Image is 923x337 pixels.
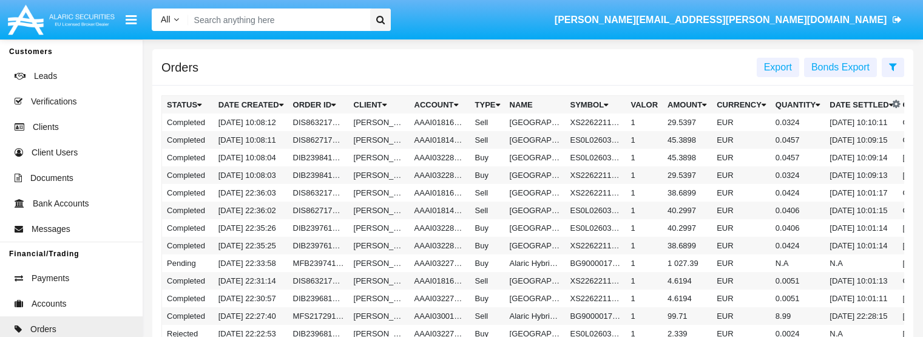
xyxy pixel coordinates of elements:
[214,290,288,307] td: [DATE] 22:30:57
[410,96,470,114] th: Account
[505,254,566,272] td: Alaric Hybrid Deposit Fund
[663,149,712,166] td: 45.3898
[626,219,663,237] td: 1
[349,202,410,219] td: [PERSON_NAME]
[712,307,771,325] td: EUR
[349,131,410,149] td: [PERSON_NAME]
[349,184,410,202] td: [PERSON_NAME]
[188,9,366,31] input: Search
[771,202,825,219] td: 0.0406
[663,272,712,290] td: 4.6194
[470,219,505,237] td: Buy
[505,149,566,166] td: [GEOGRAPHIC_DATA] - [DATE]
[712,184,771,202] td: EUR
[162,202,214,219] td: Completed
[162,237,214,254] td: Completed
[349,290,410,307] td: [PERSON_NAME]
[162,149,214,166] td: Completed
[214,254,288,272] td: [DATE] 22:33:58
[349,149,410,166] td: [PERSON_NAME]
[470,237,505,254] td: Buy
[33,197,89,210] span: Bank Accounts
[288,237,349,254] td: DIB239761759433725987
[349,96,410,114] th: Client
[152,13,188,26] a: All
[470,131,505,149] td: Sell
[162,290,214,307] td: Completed
[32,272,69,285] span: Payments
[663,166,712,184] td: 29.5397
[825,272,898,290] td: [DATE] 10:01:13
[410,254,470,272] td: AAAI032279A2
[162,272,214,290] td: Completed
[566,96,626,114] th: Symbol
[771,254,825,272] td: N.A
[6,2,117,38] img: Logo image
[410,272,470,290] td: AAAI018161A1
[825,254,898,272] td: N.A
[162,131,214,149] td: Completed
[214,307,288,325] td: [DATE] 22:27:40
[626,307,663,325] td: 1
[825,131,898,149] td: [DATE] 10:09:15
[162,166,214,184] td: Completed
[410,184,470,202] td: AAAI018161A1
[626,184,663,202] td: 1
[663,237,712,254] td: 38.6899
[505,202,566,219] td: [GEOGRAPHIC_DATA] - [DATE]
[566,114,626,131] td: XS2262211076
[771,307,825,325] td: 8.99
[161,63,198,72] h5: Orders
[712,166,771,184] td: EUR
[771,272,825,290] td: 0.0051
[757,58,799,77] button: Export
[410,131,470,149] td: AAAI018144A2
[626,272,663,290] td: 1
[214,96,288,114] th: Date Created
[30,172,73,185] span: Documents
[349,219,410,237] td: [PERSON_NAME]
[31,95,76,108] span: Verifications
[771,219,825,237] td: 0.0406
[410,237,470,254] td: AAAI032284A1
[566,290,626,307] td: XS2262211076
[771,237,825,254] td: 0.0424
[470,307,505,325] td: Sell
[162,254,214,272] td: Pending
[804,58,877,77] button: Bonds Export
[162,184,214,202] td: Completed
[771,149,825,166] td: 0.0457
[626,96,663,114] th: Valor
[626,166,663,184] td: 1
[712,237,771,254] td: EUR
[549,3,908,37] a: [PERSON_NAME][EMAIL_ADDRESS][PERSON_NAME][DOMAIN_NAME]
[663,131,712,149] td: 45.3898
[470,96,505,114] th: Type
[626,290,663,307] td: 1
[825,219,898,237] td: [DATE] 10:01:14
[162,219,214,237] td: Completed
[470,184,505,202] td: Sell
[712,272,771,290] td: EUR
[349,307,410,325] td: [PERSON_NAME]
[349,114,410,131] td: [PERSON_NAME]
[626,202,663,219] td: 1
[288,254,349,272] td: MFB239741759433638790
[771,96,825,114] th: Quantity
[626,114,663,131] td: 1
[771,184,825,202] td: 0.0424
[30,323,56,336] span: Orders
[470,254,505,272] td: Buy
[470,166,505,184] td: Buy
[470,272,505,290] td: Sell
[626,149,663,166] td: 1
[288,272,349,290] td: DIS86321759433474707
[33,121,59,134] span: Clients
[825,307,898,325] td: [DATE] 22:28:15
[410,219,470,237] td: AAAI032284A1
[663,184,712,202] td: 38.6899
[214,219,288,237] td: [DATE] 22:35:26
[825,290,898,307] td: [DATE] 10:01:11
[811,62,870,72] span: Bonds Export
[288,131,349,149] td: DIS86271759475291377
